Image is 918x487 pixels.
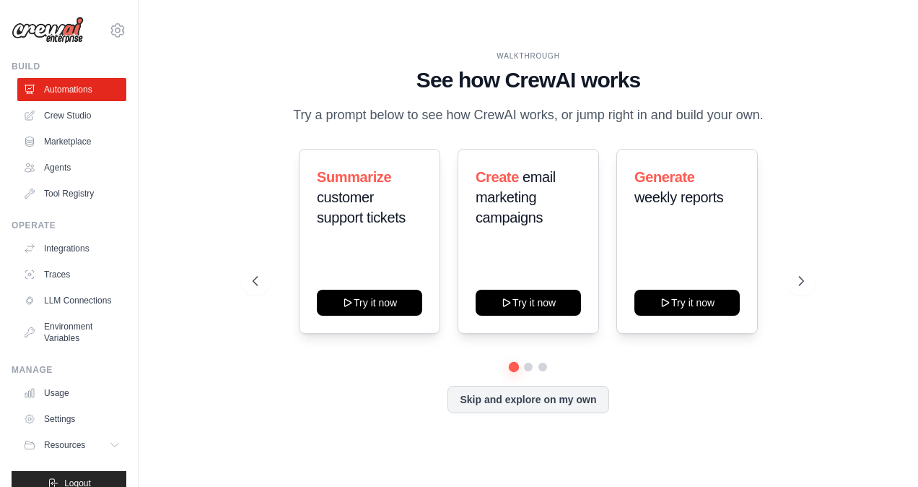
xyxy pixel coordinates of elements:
[17,237,126,260] a: Integrations
[17,156,126,179] a: Agents
[44,439,85,451] span: Resources
[317,169,391,185] span: Summarize
[17,78,126,101] a: Automations
[12,364,126,376] div: Manage
[17,104,126,127] a: Crew Studio
[17,263,126,286] a: Traces
[12,220,126,231] div: Operate
[17,408,126,431] a: Settings
[17,182,126,205] a: Tool Registry
[317,189,406,225] span: customer support tickets
[17,382,126,405] a: Usage
[17,434,126,457] button: Resources
[12,17,84,44] img: Logo
[476,290,581,316] button: Try it now
[476,169,519,185] span: Create
[253,67,805,93] h1: See how CrewAI works
[634,290,740,316] button: Try it now
[634,169,695,185] span: Generate
[447,386,608,413] button: Skip and explore on my own
[17,289,126,312] a: LLM Connections
[12,61,126,72] div: Build
[286,105,771,126] p: Try a prompt below to see how CrewAI works, or jump right in and build your own.
[634,189,723,205] span: weekly reports
[17,130,126,153] a: Marketplace
[317,290,422,316] button: Try it now
[476,169,556,225] span: email marketing campaigns
[253,51,805,61] div: WALKTHROUGH
[17,315,126,350] a: Environment Variables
